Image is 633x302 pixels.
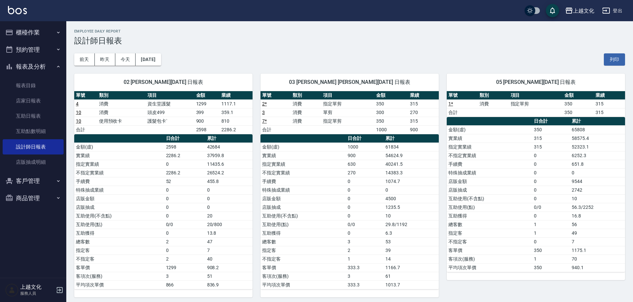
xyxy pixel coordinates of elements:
td: 0 [532,168,570,177]
a: 3 [262,110,265,115]
td: 0 [532,151,570,160]
td: 平均項次單價 [447,263,532,272]
td: 39 [384,246,439,255]
td: 333.3 [346,263,384,272]
td: 指定單剪 [509,99,563,108]
button: [DATE] [136,53,161,66]
th: 業績 [594,91,625,100]
span: 03 [PERSON_NAME] [PERSON_NAME][DATE] 日報表 [268,79,431,86]
td: 互助使用(點) [74,220,164,229]
p: 服務人員 [20,290,54,296]
td: 14 [384,255,439,263]
th: 類別 [478,91,509,100]
td: 0 [346,203,384,211]
h5: 上越文化 [20,284,54,290]
th: 日合計 [346,134,384,143]
th: 類別 [291,91,321,100]
td: 16.8 [570,211,625,220]
th: 金額 [374,91,408,100]
td: 10 [570,194,625,203]
td: 合計 [260,125,291,134]
td: 908.2 [205,263,253,272]
td: 手續費 [260,177,346,186]
td: 0 [532,177,570,186]
td: 總客數 [260,237,346,246]
td: 手續費 [74,177,164,186]
td: 實業績 [74,151,164,160]
th: 類別 [97,91,146,100]
td: 互助使用(點) [260,220,346,229]
a: 10 [76,118,81,124]
td: 350 [563,108,594,117]
td: 指定單剪 [321,99,374,108]
td: 350 [374,99,408,108]
td: 315 [594,108,625,117]
table: a dense table [260,91,439,134]
td: 51 [205,272,253,280]
button: 登出 [600,5,625,17]
td: 0 [205,203,253,211]
th: 項目 [146,91,194,100]
td: 客項次(服務) [447,255,532,263]
td: 350 [374,117,408,125]
td: 1166.7 [384,263,439,272]
td: 350 [563,99,594,108]
td: 1 [532,220,570,229]
td: 1013.7 [384,280,439,289]
span: 05 [PERSON_NAME][DATE] 日報表 [455,79,617,86]
td: 54624.9 [384,151,439,160]
h3: 設計師日報表 [74,36,625,45]
td: 7 [205,246,253,255]
td: 359.1 [220,108,253,117]
th: 單號 [447,91,478,100]
td: 0 [346,194,384,203]
td: 不指定客 [447,237,532,246]
td: 不指定客 [74,255,164,263]
td: 1175.1 [570,246,625,255]
td: 20/800 [205,220,253,229]
td: 6252.3 [570,151,625,160]
td: 315 [594,99,625,108]
th: 金額 [563,91,594,100]
td: 350 [532,125,570,134]
td: 0 [205,186,253,194]
td: 消費 [97,99,146,108]
td: 2598 [164,143,205,151]
td: 指定客 [260,246,346,255]
td: 3 [164,272,205,280]
td: 651.8 [570,160,625,168]
td: 455.8 [205,177,253,186]
td: 270 [346,168,384,177]
td: 56.3/2252 [570,203,625,211]
td: 0/0 [346,220,384,229]
td: 客項次(服務) [260,272,346,280]
td: 店販金額 [447,177,532,186]
td: 客項次(服務) [74,272,164,280]
td: 頭皮499 [146,108,194,117]
td: 52323.1 [570,143,625,151]
th: 項目 [509,91,563,100]
img: Person [5,283,19,297]
td: 49 [570,229,625,237]
td: 0 [570,168,625,177]
td: 0 [532,160,570,168]
td: 2286.2 [220,125,253,134]
button: 報表及分析 [3,58,64,75]
td: 客單價 [74,263,164,272]
td: 40 [205,255,253,263]
a: 10 [76,110,81,115]
button: 今天 [115,53,136,66]
td: 店販抽成 [74,203,164,211]
div: 上越文化 [573,7,594,15]
th: 業績 [220,91,253,100]
th: 日合計 [164,134,205,143]
td: 1000 [346,143,384,151]
td: 總客數 [74,237,164,246]
td: 客單價 [260,263,346,272]
td: 0 [346,211,384,220]
td: 65808 [570,125,625,134]
td: 940.1 [570,263,625,272]
td: 40241.5 [384,160,439,168]
td: 合計 [447,108,478,117]
td: 金額(虛) [447,125,532,134]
